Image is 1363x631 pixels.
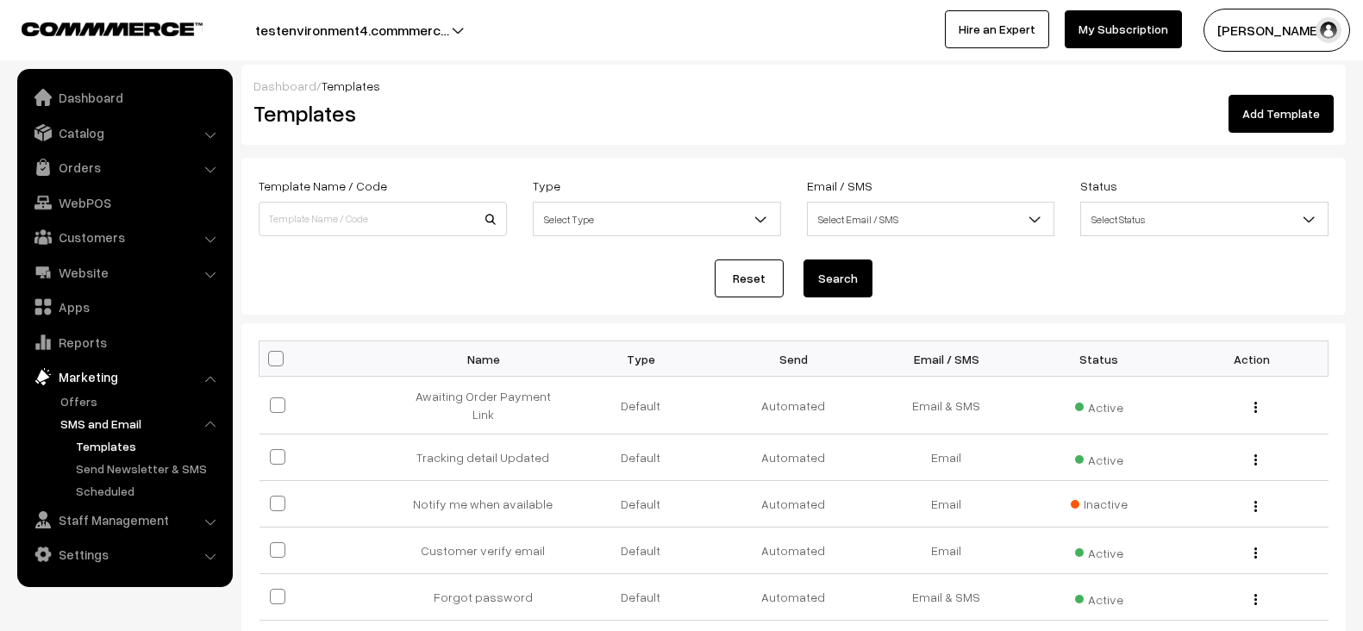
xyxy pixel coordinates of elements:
[56,415,227,433] a: SMS and Email
[22,504,227,535] a: Staff Management
[72,437,227,455] a: Templates
[1175,341,1328,377] th: Action
[945,10,1049,48] a: Hire an Expert
[1316,17,1341,43] img: user
[870,434,1022,481] td: Email
[870,528,1022,574] td: Email
[565,341,717,377] th: Type
[870,481,1022,528] td: Email
[1254,402,1257,413] img: Menu
[803,259,872,297] button: Search
[565,481,717,528] td: Default
[717,481,870,528] td: Automated
[322,78,380,93] span: Templates
[565,528,717,574] td: Default
[717,434,870,481] td: Automated
[259,202,507,236] input: Template Name / Code
[715,259,784,297] a: Reset
[22,152,227,183] a: Orders
[259,177,387,195] label: Template Name / Code
[717,341,870,377] th: Send
[1075,394,1123,416] span: Active
[22,327,227,358] a: Reports
[1081,204,1328,234] span: Select Status
[717,574,870,621] td: Automated
[1254,501,1257,512] img: Menu
[72,482,227,500] a: Scheduled
[1065,10,1182,48] a: My Subscription
[253,100,781,127] h2: Templates
[807,202,1055,236] span: Select Email / SMS
[412,434,565,481] td: Tracking detail Updated
[22,187,227,218] a: WebPOS
[565,574,717,621] td: Default
[565,434,717,481] td: Default
[807,177,872,195] label: Email / SMS
[1075,586,1123,609] span: Active
[1080,202,1329,236] span: Select Status
[195,9,510,52] button: testenvironment4.commmerc…
[22,117,227,148] a: Catalog
[1254,594,1257,605] img: Menu
[412,574,565,621] td: Forgot password
[534,204,780,234] span: Select Type
[870,574,1022,621] td: Email & SMS
[22,17,172,38] a: COMMMERCE
[72,459,227,478] a: Send Newsletter & SMS
[412,481,565,528] td: Notify me when available
[533,177,560,195] label: Type
[1075,447,1123,469] span: Active
[412,377,565,434] td: Awaiting Order Payment Link
[870,377,1022,434] td: Email & SMS
[412,341,565,377] th: Name
[22,222,227,253] a: Customers
[533,202,781,236] span: Select Type
[1254,547,1257,559] img: Menu
[22,291,227,322] a: Apps
[1075,540,1123,562] span: Active
[1254,454,1257,465] img: Menu
[56,392,227,410] a: Offers
[565,377,717,434] td: Default
[870,341,1022,377] th: Email / SMS
[22,361,227,392] a: Marketing
[1071,495,1128,513] span: Inactive
[22,82,227,113] a: Dashboard
[1080,177,1117,195] label: Status
[253,77,1334,95] div: /
[717,528,870,574] td: Automated
[1204,9,1350,52] button: [PERSON_NAME]
[253,78,316,93] a: Dashboard
[22,257,227,288] a: Website
[1022,341,1175,377] th: Status
[717,377,870,434] td: Automated
[22,539,227,570] a: Settings
[412,528,565,574] td: Customer verify email
[22,22,203,35] img: COMMMERCE
[1229,95,1334,133] a: Add Template
[808,204,1054,234] span: Select Email / SMS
